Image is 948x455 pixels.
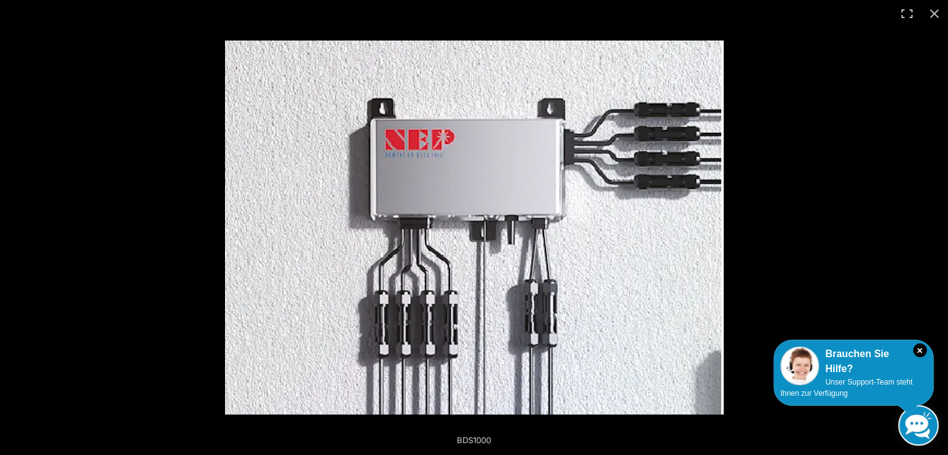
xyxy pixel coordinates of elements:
[780,347,927,376] div: Brauchen Sie Hilfe?
[343,428,605,453] div: BDS1000
[225,41,724,414] img: BDS1000.webp
[780,378,912,398] span: Unser Support-Team steht Ihnen zur Verfügung
[780,347,819,385] img: Customer service
[913,343,927,357] i: Schließen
